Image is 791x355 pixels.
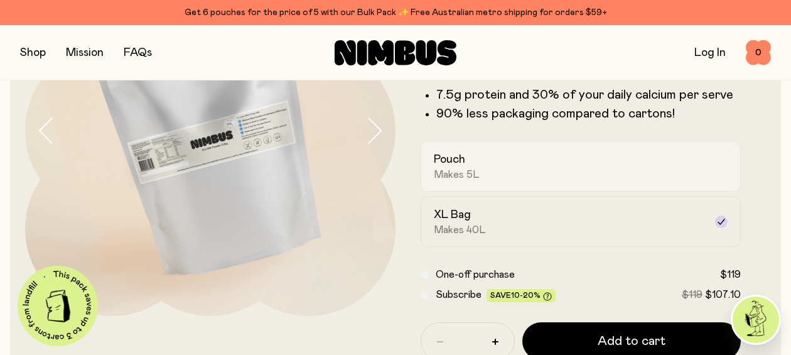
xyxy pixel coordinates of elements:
h2: Pouch [434,152,465,167]
span: Makes 40L [434,224,486,236]
p: 90% less packaging compared to cartons! [436,106,741,121]
span: $107.10 [705,290,741,300]
button: 0 [746,40,771,65]
a: Log In [694,47,726,58]
span: $119 [682,290,702,300]
span: One-off purchase [436,270,515,280]
li: 7.5g protein and 30% of your daily calcium per serve [436,87,741,102]
a: Mission [66,47,104,58]
img: illustration-carton.png [37,285,79,327]
span: Makes 5L [434,168,480,181]
span: 10-20% [511,292,541,299]
span: Add to cart [598,332,665,350]
div: Get 6 pouches for the price of 5 with our Bulk Pack ✨ Free Australian metro shipping for orders $59+ [20,5,771,20]
span: Subscribe [436,290,482,300]
img: agent [733,297,779,343]
a: FAQs [124,47,152,58]
span: $119 [720,270,741,280]
h2: XL Bag [434,207,471,222]
span: Save [490,292,552,301]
